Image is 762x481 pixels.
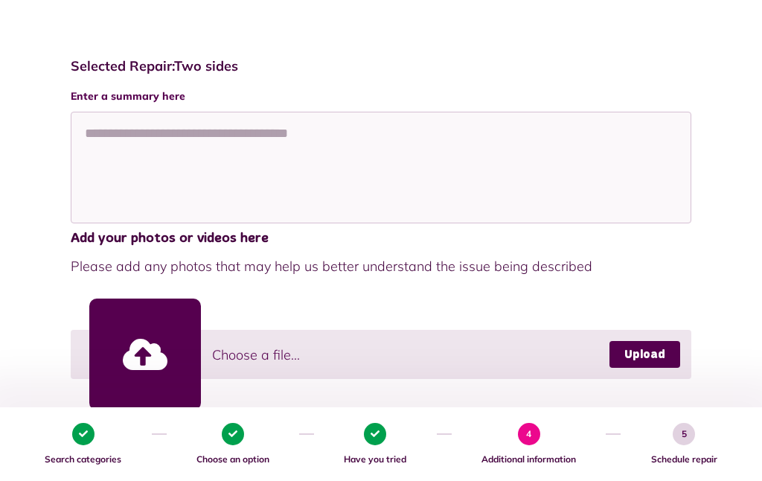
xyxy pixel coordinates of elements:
span: 2 [222,423,244,445]
h4: Selected Repair: Two sides [71,58,691,74]
span: Add your photos or videos here [71,229,691,249]
label: Enter a summary here [71,89,691,104]
span: 1 [72,423,95,445]
span: 5 [673,423,695,445]
span: Choose an option [174,453,292,466]
span: 3 [364,423,386,445]
span: Additional information [459,453,599,466]
span: Please add any photos that may help us better understand the issue being described [71,256,691,276]
span: 4 [518,423,540,445]
span: Have you tried [321,453,429,466]
span: Schedule repair [628,453,740,466]
span: Search categories [22,453,144,466]
a: Upload [609,341,680,368]
span: Choose a file... [212,345,300,365]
